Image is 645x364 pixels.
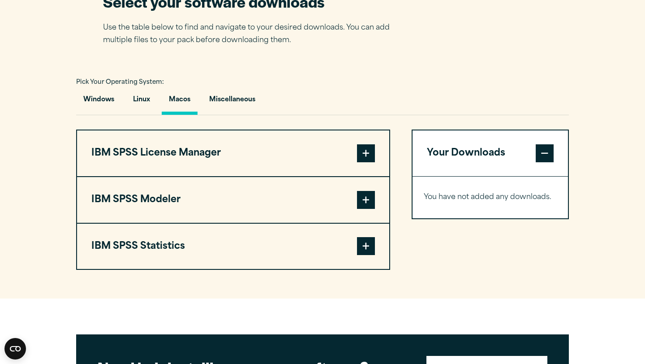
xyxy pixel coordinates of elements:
[77,224,389,269] button: IBM SPSS Statistics
[413,130,568,176] button: Your Downloads
[77,130,389,176] button: IBM SPSS License Manager
[202,89,262,115] button: Miscellaneous
[4,338,26,360] button: Open CMP widget
[103,22,403,48] p: Use the table below to find and navigate to your desired downloads. You can add multiple files to...
[413,176,568,218] div: Your Downloads
[162,89,198,115] button: Macos
[126,89,157,115] button: Linux
[76,79,164,85] span: Pick Your Operating System:
[424,191,557,204] p: You have not added any downloads.
[77,177,389,223] button: IBM SPSS Modeler
[76,89,121,115] button: Windows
